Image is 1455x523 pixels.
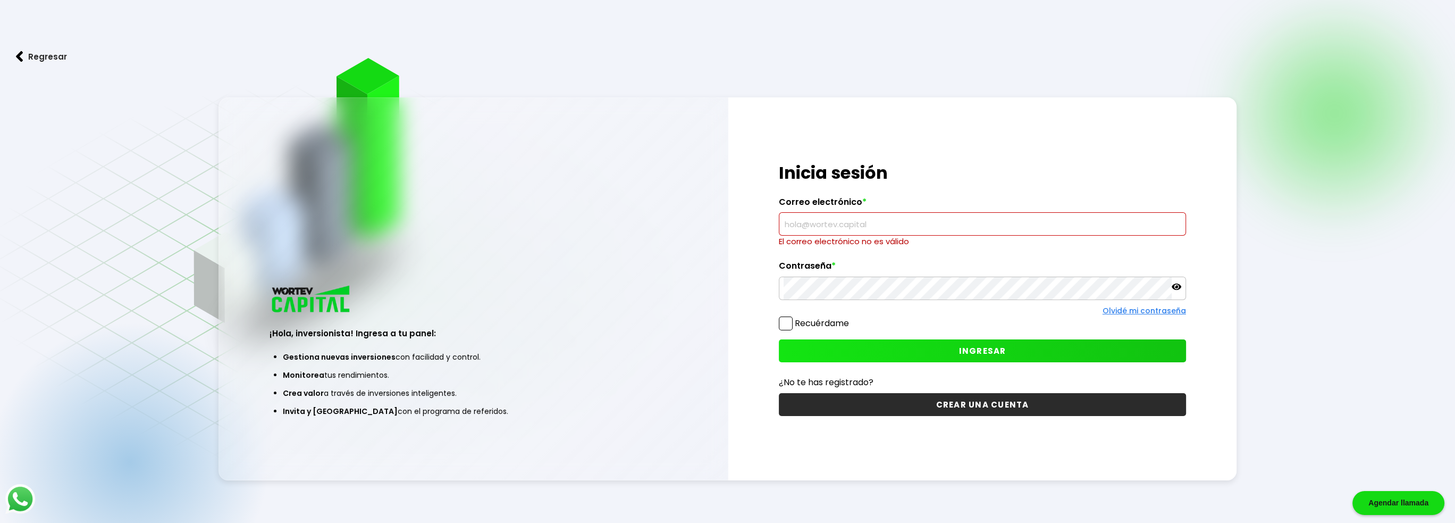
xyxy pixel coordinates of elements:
h1: Inicia sesión [779,160,1186,186]
p: ¿No te has registrado? [779,376,1186,389]
img: logos_whatsapp-icon.242b2217.svg [5,484,35,514]
span: INGRESAR [958,345,1006,356]
li: tus rendimientos. [283,366,663,384]
span: Monitorea [283,370,324,380]
h3: ¡Hola, inversionista! Ingresa a tu panel: [270,327,677,339]
li: a través de inversiones inteligentes. [283,384,663,402]
input: hola@wortev.capital [784,213,1181,235]
a: ¿No te has registrado?CREAR UNA CUENTA [779,376,1186,416]
button: CREAR UNA CUENTA [779,393,1186,416]
button: INGRESAR [779,339,1186,362]
span: Invita y [GEOGRAPHIC_DATA] [283,406,398,417]
div: Agendar llamada [1352,491,1444,515]
li: con el programa de referidos. [283,402,663,420]
img: flecha izquierda [16,51,23,62]
label: Correo electrónico [779,197,1186,213]
img: logo_wortev_capital [270,284,354,316]
label: Recuérdame [795,317,849,329]
p: El correo electrónico no es válido [779,236,1186,247]
span: Crea valor [283,388,324,399]
a: Olvidé mi contraseña [1103,305,1186,316]
li: con facilidad y control. [283,348,663,366]
label: Contraseña [779,261,1186,277]
span: Gestiona nuevas inversiones [283,352,396,362]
